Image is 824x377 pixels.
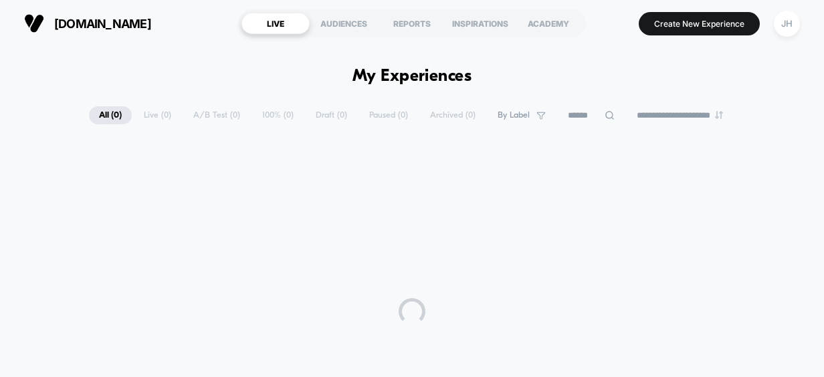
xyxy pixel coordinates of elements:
[446,13,514,34] div: INSPIRATIONS
[378,13,446,34] div: REPORTS
[24,13,44,33] img: Visually logo
[310,13,378,34] div: AUDIENCES
[770,10,804,37] button: JH
[498,110,530,120] span: By Label
[241,13,310,34] div: LIVE
[715,111,723,119] img: end
[352,67,472,86] h1: My Experiences
[54,17,151,31] span: [DOMAIN_NAME]
[639,12,760,35] button: Create New Experience
[89,106,132,124] span: All ( 0 )
[20,13,155,34] button: [DOMAIN_NAME]
[514,13,583,34] div: ACADEMY
[774,11,800,37] div: JH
